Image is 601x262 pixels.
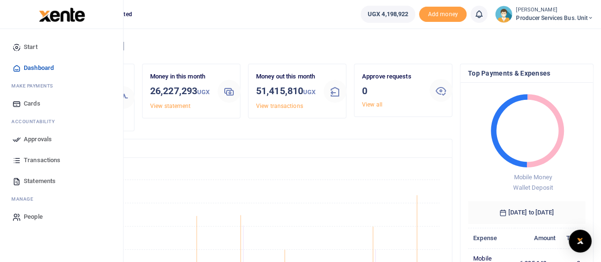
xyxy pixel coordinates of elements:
[468,201,585,224] h6: [DATE] to [DATE]
[362,84,422,98] h3: 0
[36,41,593,51] h4: Hello [PERSON_NAME]
[8,114,115,129] li: Ac
[256,72,316,82] p: Money out this month
[8,150,115,171] a: Transactions
[362,72,422,82] p: Approve requests
[419,7,467,22] span: Add money
[515,228,561,248] th: Amount
[197,88,210,96] small: UGX
[8,129,115,150] a: Approvals
[256,84,316,99] h3: 51,415,810
[468,228,515,248] th: Expense
[362,101,382,108] a: View all
[24,42,38,52] span: Start
[495,6,593,23] a: profile-user [PERSON_NAME] Producer Services Bus. Unit
[24,155,60,165] span: Transactions
[8,37,115,58] a: Start
[16,195,34,203] span: anage
[561,228,585,248] th: Txns
[8,58,115,78] a: Dashboard
[514,174,552,181] span: Mobile Money
[24,63,54,73] span: Dashboard
[495,6,512,23] img: profile-user
[24,176,56,186] span: Statements
[8,78,115,93] li: M
[24,212,43,222] span: People
[368,10,408,19] span: UGX 4,198,922
[19,118,55,125] span: countability
[150,72,210,82] p: Money in this month
[468,68,585,78] h4: Top Payments & Expenses
[513,184,553,191] span: Wallet Deposit
[150,84,210,99] h3: 26,227,293
[8,192,115,206] li: M
[150,103,191,109] a: View statement
[16,82,53,89] span: ake Payments
[8,206,115,227] a: People
[8,93,115,114] a: Cards
[357,6,419,23] li: Wallet ballance
[569,230,591,252] div: Open Intercom Messenger
[38,10,85,18] a: logo-small logo-large logo-large
[8,171,115,192] a: Statements
[256,103,303,109] a: View transactions
[44,143,444,154] h4: Transactions Overview
[419,10,467,17] a: Add money
[303,88,315,96] small: UGX
[516,6,593,14] small: [PERSON_NAME]
[516,14,593,22] span: Producer Services Bus. Unit
[419,7,467,22] li: Toup your wallet
[39,8,85,22] img: logo-large
[24,135,52,144] span: Approvals
[24,99,40,108] span: Cards
[361,6,415,23] a: UGX 4,198,922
